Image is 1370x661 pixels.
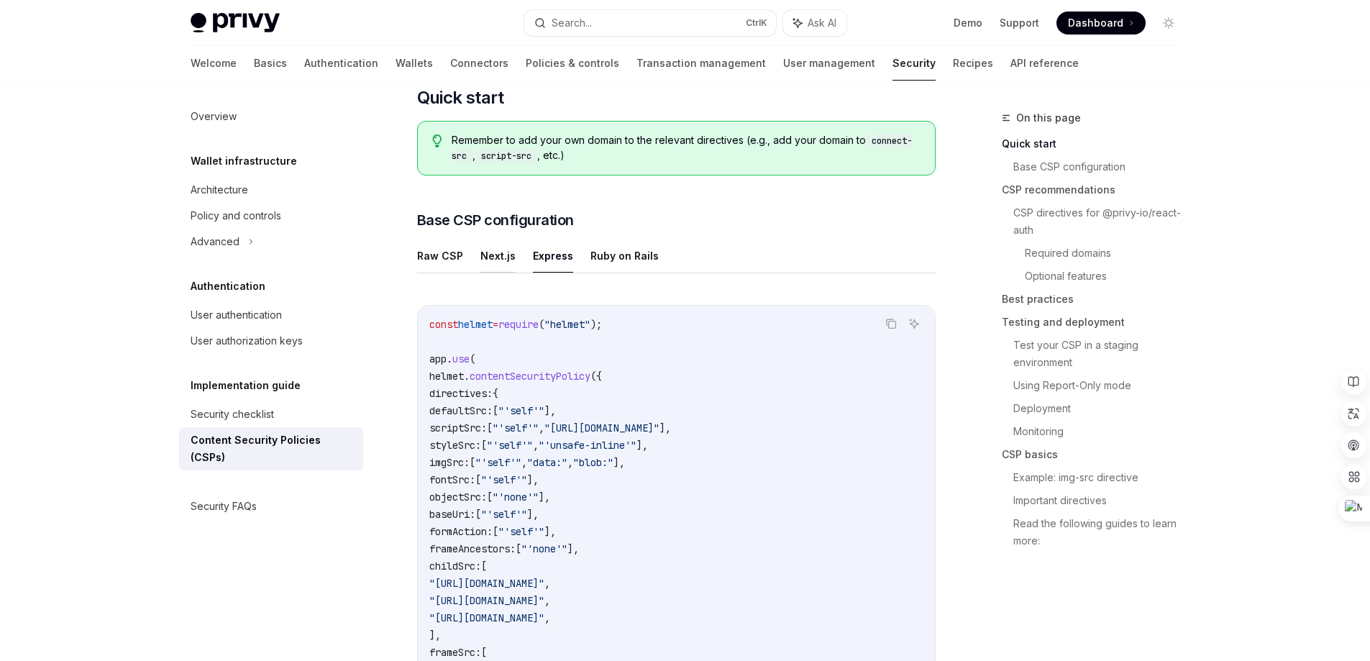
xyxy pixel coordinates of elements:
button: Ask AI [905,314,923,333]
span: "[URL][DOMAIN_NAME]" [544,421,659,434]
a: Content Security Policies (CSPs) [179,427,363,470]
a: Demo [954,16,982,30]
span: objectSrc: [429,491,487,503]
button: Ask AI [783,10,846,36]
button: Toggle dark mode [1157,12,1180,35]
span: "'self'" [475,456,521,469]
span: ( [539,318,544,331]
span: ], [636,439,648,452]
span: "[URL][DOMAIN_NAME]" [429,577,544,590]
div: Advanced [191,233,239,250]
span: ], [544,404,556,417]
span: ], [613,456,625,469]
span: ); [590,318,602,331]
span: frameAncestors: [429,542,516,555]
a: Policies & controls [526,46,619,81]
span: [ [470,456,475,469]
a: Recipes [953,46,993,81]
code: script-src [475,149,537,163]
a: Security checklist [179,401,363,427]
a: Security FAQs [179,493,363,519]
span: ( [470,352,475,365]
span: , [533,439,539,452]
button: Ruby on Rails [590,239,659,273]
div: Security FAQs [191,498,257,515]
span: [ [516,542,521,555]
span: childSrc: [429,560,481,573]
span: , [544,594,550,607]
div: User authentication [191,306,282,324]
span: "'self'" [481,508,527,521]
span: helmet [429,370,464,383]
a: Security [892,46,936,81]
a: Basics [254,46,287,81]
button: Next.js [480,239,516,273]
span: "'self'" [498,404,544,417]
span: [ [475,473,481,486]
div: Architecture [191,181,248,199]
span: "'none'" [521,542,567,555]
span: { [493,387,498,400]
span: [ [475,508,481,521]
span: "blob:" [573,456,613,469]
a: Wallets [396,46,433,81]
a: CSP basics [1002,443,1192,466]
span: defaultSrc: [429,404,493,417]
a: Optional features [1025,265,1192,288]
button: Copy the contents from the code block [882,314,900,333]
a: Important directives [1013,489,1192,512]
span: Remember to add your own domain to the relevant directives (e.g., add your domain to , , etc.) [452,133,920,163]
span: . [464,370,470,383]
span: "helmet" [544,318,590,331]
span: ], [659,421,671,434]
a: Dashboard [1056,12,1146,35]
span: scriptSrc: [429,421,487,434]
span: ], [527,508,539,521]
a: CSP recommendations [1002,178,1192,201]
a: Required domains [1025,242,1192,265]
a: Support [1000,16,1039,30]
a: Best practices [1002,288,1192,311]
a: Read the following guides to learn more: [1013,512,1192,552]
a: Overview [179,104,363,129]
a: Using Report-Only mode [1013,374,1192,397]
span: [ [493,525,498,538]
a: Architecture [179,177,363,203]
span: "'none'" [493,491,539,503]
a: User authentication [179,302,363,328]
span: fontSrc: [429,473,475,486]
button: Express [533,239,573,273]
a: Deployment [1013,397,1192,420]
a: User authorization keys [179,328,363,354]
span: [ [487,491,493,503]
span: , [544,577,550,590]
span: styleSrc: [429,439,481,452]
span: [ [481,439,487,452]
a: User management [783,46,875,81]
code: connect-src [452,134,912,163]
span: ], [567,542,579,555]
a: CSP directives for @privy-io/react-auth [1013,201,1192,242]
span: "'self'" [493,421,539,434]
span: directives: [429,387,493,400]
span: = [493,318,498,331]
a: API reference [1010,46,1079,81]
span: ], [527,473,539,486]
span: Ctrl K [746,17,767,29]
button: Raw CSP [417,239,463,273]
span: require [498,318,539,331]
span: . [447,352,452,365]
div: Security checklist [191,406,274,423]
span: const [429,318,458,331]
span: [ [481,560,487,573]
span: frameSrc: [429,646,481,659]
img: light logo [191,13,280,33]
span: imgSrc: [429,456,470,469]
h5: Implementation guide [191,377,301,394]
a: Test your CSP in a staging environment [1013,334,1192,374]
span: "'self'" [481,473,527,486]
span: [ [481,646,487,659]
span: ], [544,525,556,538]
span: On this page [1016,109,1081,127]
span: baseUri: [429,508,475,521]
